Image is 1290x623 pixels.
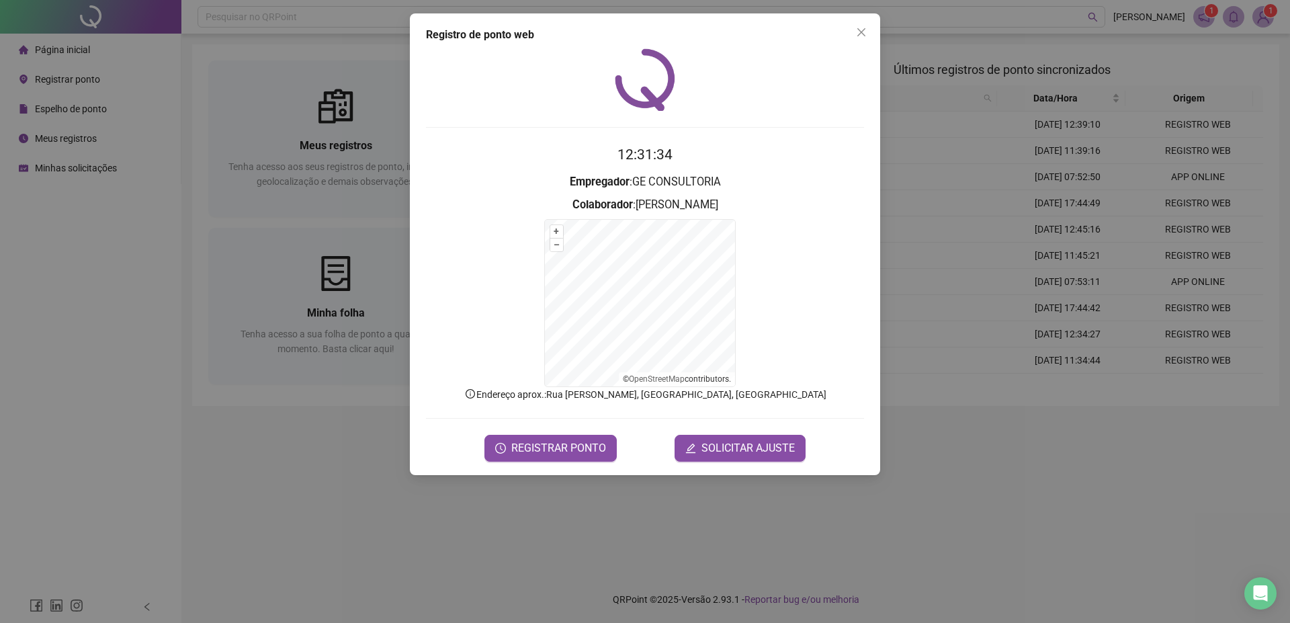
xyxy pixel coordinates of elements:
[464,388,476,400] span: info-circle
[426,196,864,214] h3: : [PERSON_NAME]
[550,239,563,251] button: –
[617,147,673,163] time: 12:31:34
[572,198,633,211] strong: Colaborador
[426,387,864,402] p: Endereço aprox. : Rua [PERSON_NAME], [GEOGRAPHIC_DATA], [GEOGRAPHIC_DATA]
[495,443,506,454] span: clock-circle
[856,27,867,38] span: close
[570,175,630,188] strong: Empregador
[685,443,696,454] span: edit
[701,440,795,456] span: SOLICITAR AJUSTE
[851,22,872,43] button: Close
[629,374,685,384] a: OpenStreetMap
[426,27,864,43] div: Registro de ponto web
[426,173,864,191] h3: : GE CONSULTORIA
[623,374,731,384] li: © contributors.
[675,435,806,462] button: editSOLICITAR AJUSTE
[615,48,675,111] img: QRPoint
[484,435,617,462] button: REGISTRAR PONTO
[550,225,563,238] button: +
[511,440,606,456] span: REGISTRAR PONTO
[1244,577,1277,610] div: Open Intercom Messenger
